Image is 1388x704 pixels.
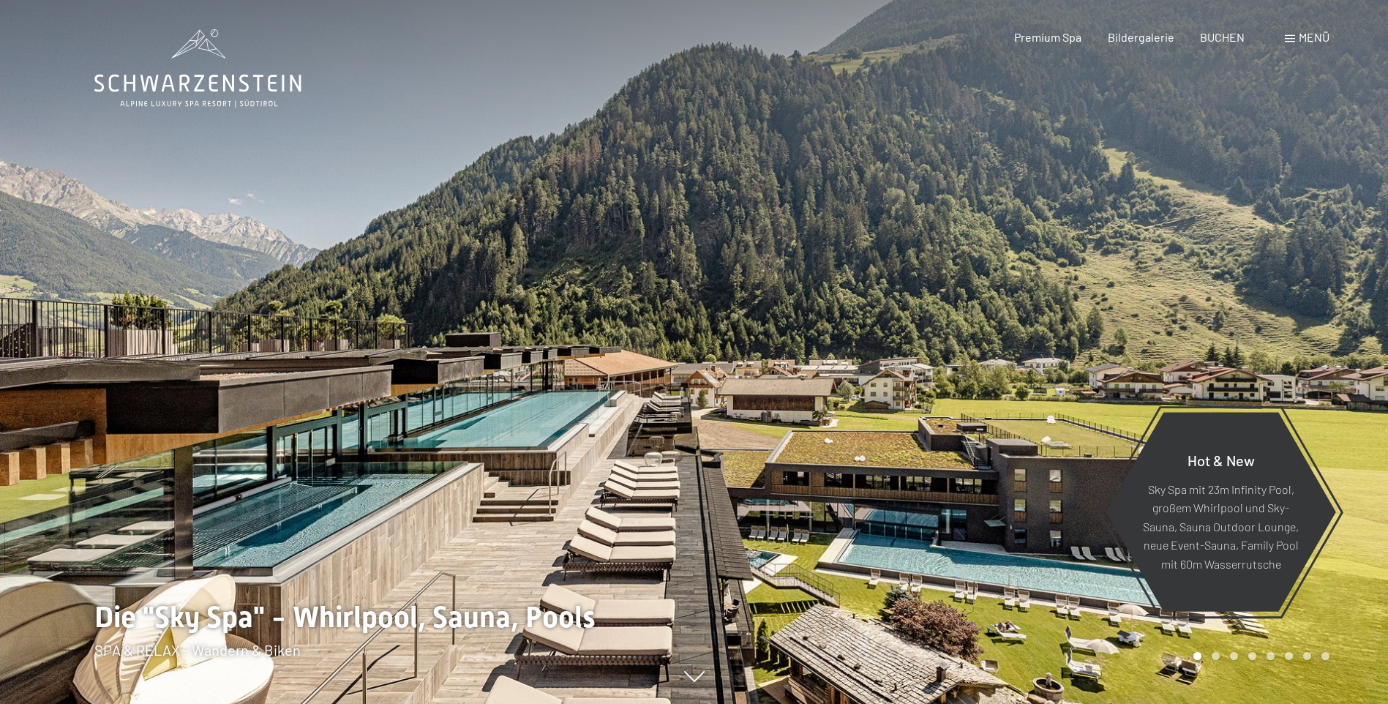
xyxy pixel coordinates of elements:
div: Carousel Pagination [1188,652,1329,660]
div: Carousel Page 5 [1267,652,1275,660]
a: Premium Spa [1014,30,1081,44]
a: Bildergalerie [1108,30,1174,44]
div: Carousel Page 7 [1303,652,1311,660]
div: Carousel Page 6 [1285,652,1293,660]
div: Carousel Page 2 [1212,652,1220,660]
span: Menü [1299,30,1329,44]
p: Sky Spa mit 23m Infinity Pool, großem Whirlpool und Sky-Sauna, Sauna Outdoor Lounge, neue Event-S... [1141,479,1300,573]
span: Hot & New [1188,451,1255,468]
div: Carousel Page 4 [1248,652,1256,660]
div: Carousel Page 8 [1321,652,1329,660]
a: BUCHEN [1200,30,1245,44]
div: Carousel Page 1 (Current Slide) [1193,652,1201,660]
div: Carousel Page 3 [1230,652,1238,660]
a: Hot & New Sky Spa mit 23m Infinity Pool, großem Whirlpool und Sky-Sauna, Sauna Outdoor Lounge, ne... [1105,411,1337,613]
